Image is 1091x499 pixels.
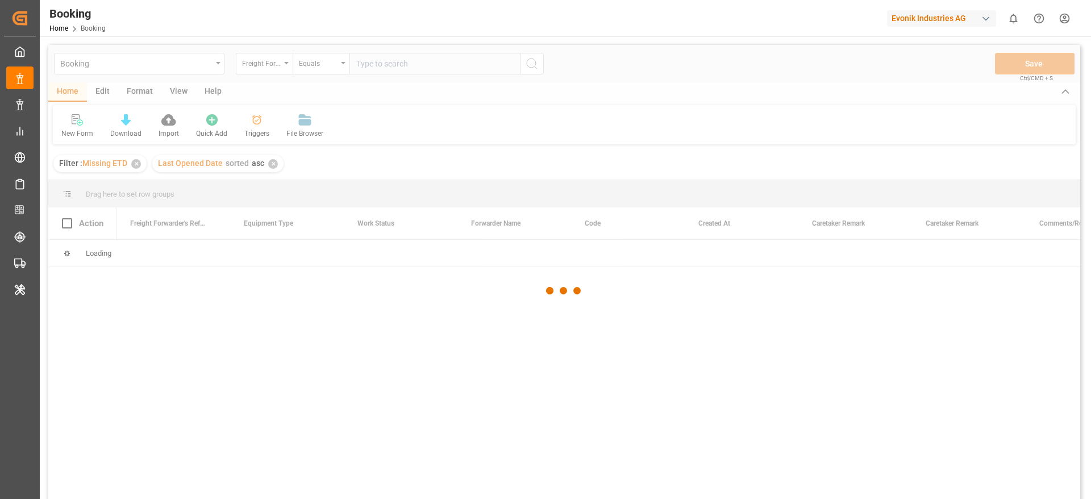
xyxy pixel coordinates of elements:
[1026,6,1052,31] button: Help Center
[1001,6,1026,31] button: show 0 new notifications
[887,7,1001,29] button: Evonik Industries AG
[49,5,106,22] div: Booking
[887,10,996,27] div: Evonik Industries AG
[49,24,68,32] a: Home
